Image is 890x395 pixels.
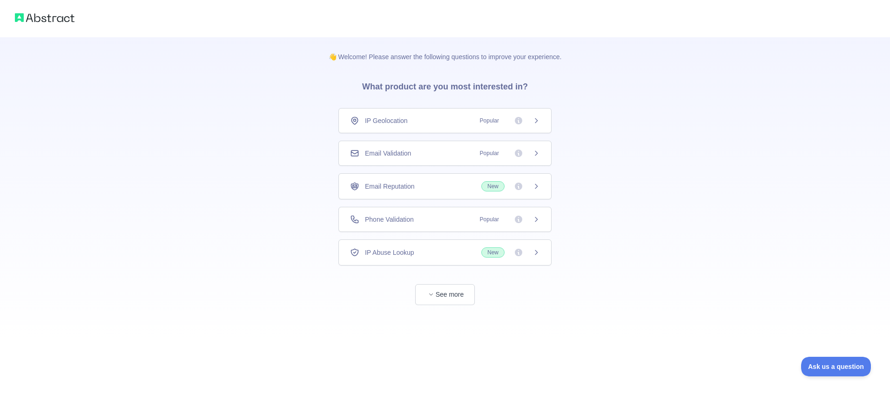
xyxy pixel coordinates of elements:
p: 👋 Welcome! Please answer the following questions to improve your experience. [314,37,577,61]
span: IP Abuse Lookup [365,248,414,257]
img: Abstract logo [15,11,74,24]
span: Popular [474,215,505,224]
span: Phone Validation [365,215,414,224]
button: See more [415,284,475,305]
span: IP Geolocation [365,116,408,125]
iframe: Toggle Customer Support [801,357,871,376]
span: New [481,247,505,258]
h3: What product are you most interested in? [347,61,543,108]
span: Email Reputation [365,182,415,191]
span: Popular [474,149,505,158]
span: Email Validation [365,149,411,158]
span: New [481,181,505,191]
span: Popular [474,116,505,125]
